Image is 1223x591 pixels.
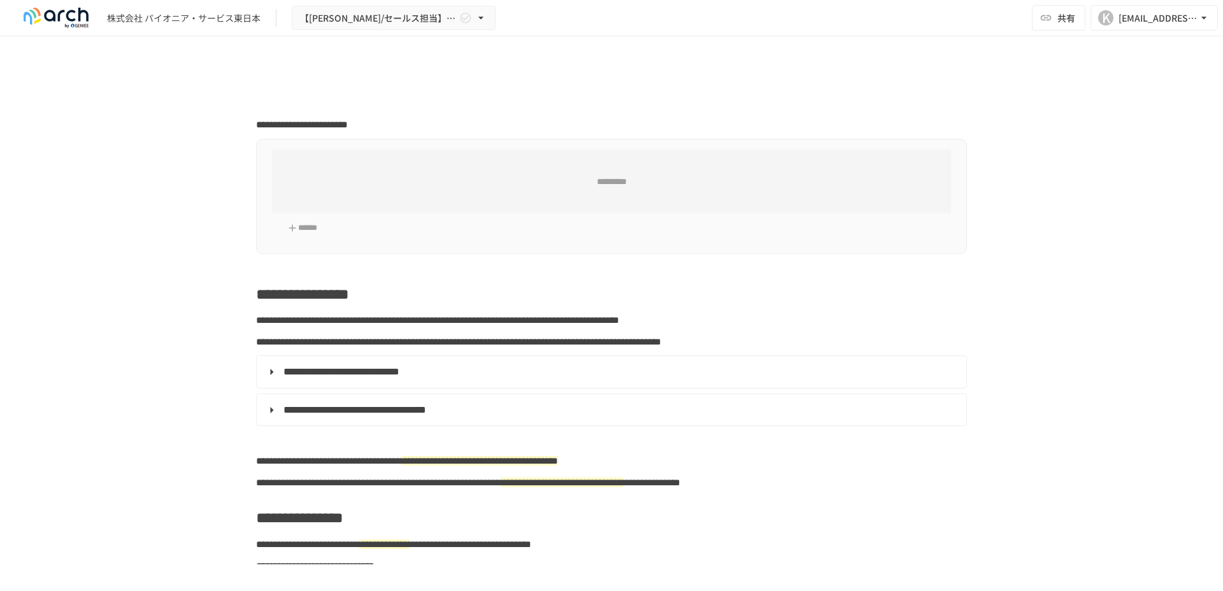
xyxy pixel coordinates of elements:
[15,8,97,28] img: logo-default@2x-9cf2c760.svg
[300,10,457,26] span: 【[PERSON_NAME]/セールス担当】株式会社 パイオニア・サービス東日本様_導入支援サポート
[1032,5,1085,31] button: 共有
[1098,10,1113,25] div: K
[107,11,261,25] div: 株式会社 パイオニア・サービス東日本
[1057,11,1075,25] span: 共有
[1091,5,1218,31] button: K[EMAIL_ADDRESS][DOMAIN_NAME]
[1119,10,1198,26] div: [EMAIL_ADDRESS][DOMAIN_NAME]
[292,6,496,31] button: 【[PERSON_NAME]/セールス担当】株式会社 パイオニア・サービス東日本様_導入支援サポート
